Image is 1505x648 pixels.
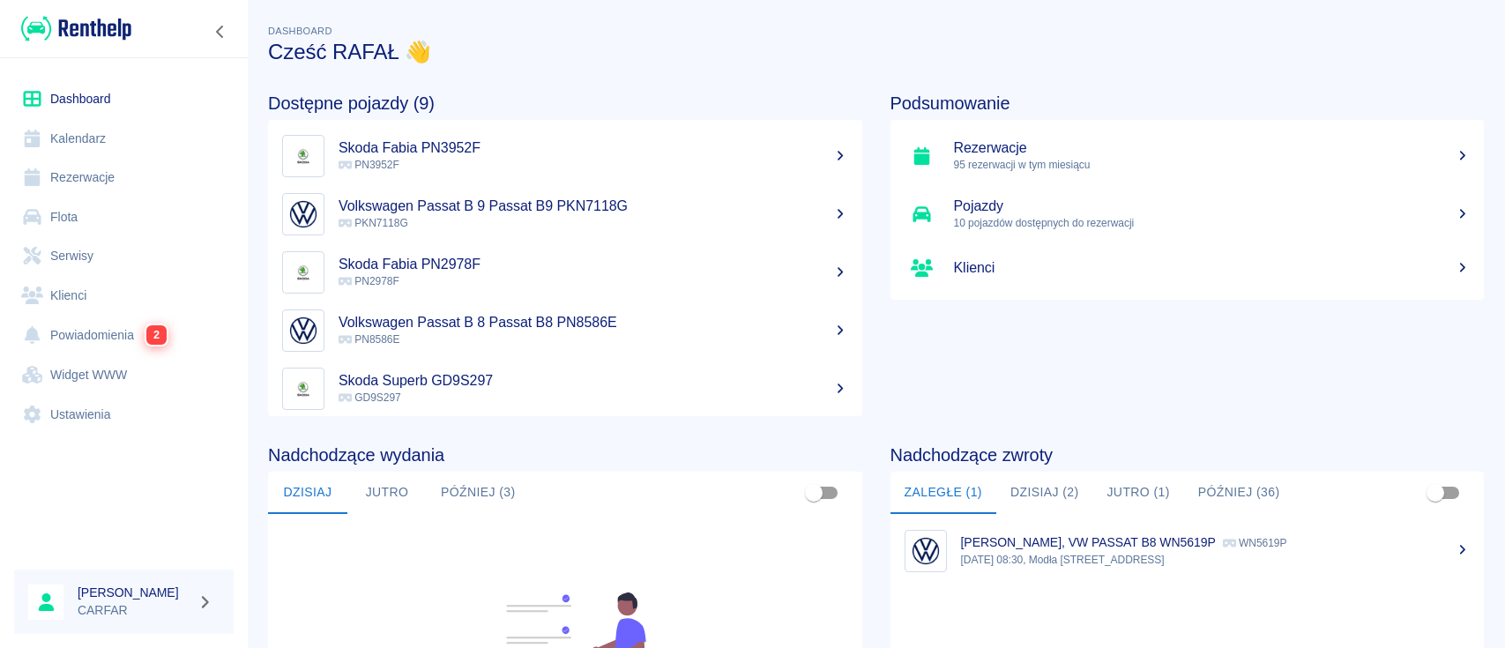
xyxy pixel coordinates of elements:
[268,472,347,514] button: Dzisiaj
[890,185,1485,243] a: Pojazdy10 pojazdów dostępnych do rezerwacji
[954,157,1471,173] p: 95 rezerwacji w tym miesiącu
[14,14,131,43] a: Renthelp logo
[909,534,942,568] img: Image
[287,372,320,406] img: Image
[890,521,1485,580] a: Image[PERSON_NAME], VW PASSAT B8 WN5619P WN5619P[DATE] 08:30, Modła [STREET_ADDRESS]
[14,395,234,435] a: Ustawienia
[954,197,1471,215] h5: Pojazdy
[996,472,1093,514] button: Dzisiaj (2)
[954,259,1471,277] h5: Klienci
[961,552,1471,568] p: [DATE] 08:30, Modła [STREET_ADDRESS]
[954,139,1471,157] h5: Rezerwacje
[207,20,234,43] button: Zwiń nawigację
[287,256,320,289] img: Image
[21,14,131,43] img: Renthelp logo
[268,444,862,466] h4: Nadchodzące wydania
[14,158,234,197] a: Rezerwacje
[268,360,862,418] a: ImageSkoda Superb GD9S297 GD9S297
[14,276,234,316] a: Klienci
[890,127,1485,185] a: Rezerwacje95 rezerwacji w tym miesiącu
[268,93,862,114] h4: Dostępne pojazdy (9)
[1223,537,1287,549] p: WN5619P
[146,325,167,345] span: 2
[14,355,234,395] a: Widget WWW
[890,472,996,514] button: Zaległe (1)
[339,333,399,346] span: PN8586E
[14,236,234,276] a: Serwisy
[1419,476,1452,510] span: Pokaż przypisane tylko do mnie
[890,243,1485,293] a: Klienci
[14,197,234,237] a: Flota
[287,197,320,231] img: Image
[339,197,848,215] h5: Volkswagen Passat B 9 Passat B9 PKN7118G
[1092,472,1183,514] button: Jutro (1)
[268,127,862,185] a: ImageSkoda Fabia PN3952F PN3952F
[347,472,427,514] button: Jutro
[339,139,848,157] h5: Skoda Fabia PN3952F
[890,93,1485,114] h4: Podsumowanie
[287,314,320,347] img: Image
[339,159,399,171] span: PN3952F
[890,444,1485,466] h4: Nadchodzące zwroty
[339,372,848,390] h5: Skoda Superb GD9S297
[339,314,848,331] h5: Volkswagen Passat B 8 Passat B8 PN8586E
[78,601,190,620] p: CARFAR
[78,584,190,601] h6: [PERSON_NAME]
[961,535,1216,549] p: [PERSON_NAME], VW PASSAT B8 WN5619P
[268,243,862,302] a: ImageSkoda Fabia PN2978F PN2978F
[797,476,831,510] span: Pokaż przypisane tylko do mnie
[268,302,862,360] a: ImageVolkswagen Passat B 8 Passat B8 PN8586E PN8586E
[14,315,234,355] a: Powiadomienia2
[339,275,399,287] span: PN2978F
[1184,472,1294,514] button: Później (36)
[427,472,530,514] button: Później (3)
[339,256,848,273] h5: Skoda Fabia PN2978F
[268,26,332,36] span: Dashboard
[339,391,401,404] span: GD9S297
[339,217,408,229] span: PKN7118G
[954,215,1471,231] p: 10 pojazdów dostępnych do rezerwacji
[268,40,1484,64] h3: Cześć RAFAŁ 👋
[14,119,234,159] a: Kalendarz
[287,139,320,173] img: Image
[14,79,234,119] a: Dashboard
[268,185,862,243] a: ImageVolkswagen Passat B 9 Passat B9 PKN7118G PKN7118G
